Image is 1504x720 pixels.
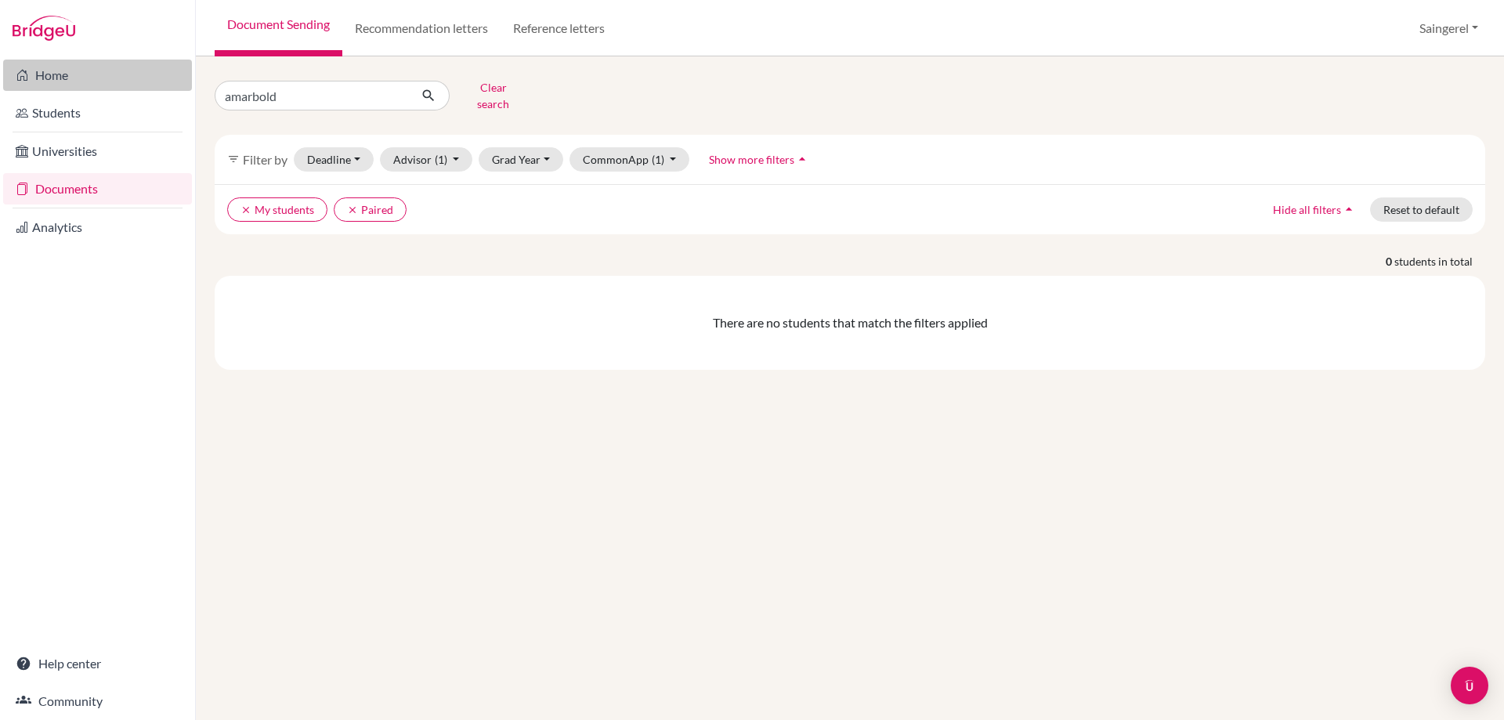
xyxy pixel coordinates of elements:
[380,147,473,172] button: Advisor(1)
[1370,197,1473,222] button: Reset to default
[294,147,374,172] button: Deadline
[347,204,358,215] i: clear
[3,686,192,717] a: Community
[227,153,240,165] i: filter_list
[1273,203,1341,216] span: Hide all filters
[1341,201,1357,217] i: arrow_drop_up
[794,151,810,167] i: arrow_drop_up
[215,81,409,110] input: Find student by name...
[1451,667,1488,704] div: Open Intercom Messenger
[3,136,192,167] a: Universities
[3,173,192,204] a: Documents
[435,153,447,166] span: (1)
[221,313,1479,332] div: There are no students that match the filters applied
[3,97,192,128] a: Students
[709,153,794,166] span: Show more filters
[3,60,192,91] a: Home
[240,204,251,215] i: clear
[334,197,407,222] button: clearPaired
[450,75,537,116] button: Clear search
[1394,253,1485,270] span: students in total
[1260,197,1370,222] button: Hide all filtersarrow_drop_up
[696,147,823,172] button: Show more filtersarrow_drop_up
[243,152,287,167] span: Filter by
[13,16,75,41] img: Bridge-U
[3,212,192,243] a: Analytics
[479,147,563,172] button: Grad Year
[1386,253,1394,270] strong: 0
[227,197,327,222] button: clearMy students
[1412,13,1485,43] button: Saingerel
[652,153,664,166] span: (1)
[3,648,192,679] a: Help center
[569,147,690,172] button: CommonApp(1)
